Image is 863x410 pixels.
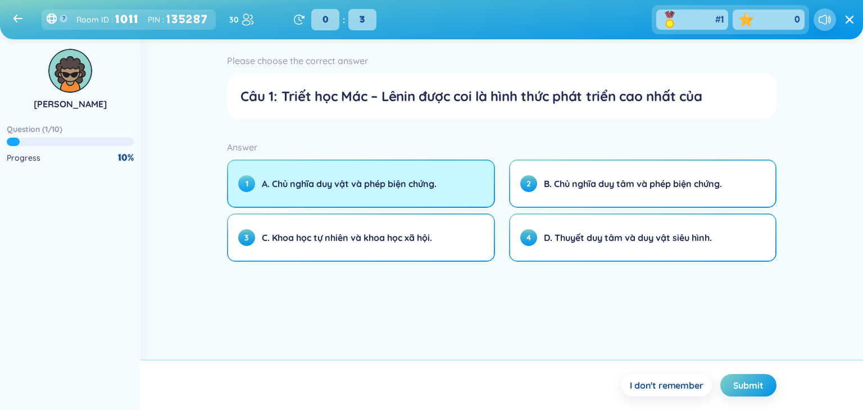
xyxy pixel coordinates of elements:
span: 1 [721,13,724,26]
span: 4 [520,229,537,246]
button: 4D. Thuyết duy tâm và duy vật siêu hình. [510,215,775,261]
div: Progress [7,152,40,164]
img: avatar14.31eb209e.svg [48,49,92,93]
button: 2B. Chủ nghĩa duy tâm và phép biện chứng. [510,161,775,207]
div: 10 % [118,152,134,164]
span: A. Chủ nghĩa duy vật và phép biện chứng. [262,177,437,190]
span: I don't remember [630,379,703,391]
span: 0 [794,13,800,26]
button: ? [60,15,67,22]
strong: 30 [229,13,239,26]
div: Câu 1: Triết học Mác – Lênin được coi là hình thức phát triển cao nhất của [240,86,762,106]
div: : [308,9,380,30]
span: 0 [311,9,339,30]
div: : [76,11,139,28]
div: Please choose the correct answer [227,53,776,69]
div: Answer [227,139,776,155]
h6: Question ( 1 / 10 ) [7,124,62,135]
span: D. Thuyết duy tâm và duy vật siêu hình. [544,231,712,244]
div: [PERSON_NAME] [34,98,107,110]
span: Submit [733,379,764,391]
button: Submit [720,374,776,397]
button: 1A. Chủ nghĩa duy vật và phép biện chứng. [228,161,493,207]
span: B. Chủ nghĩa duy tâm và phép biện chứng. [544,177,722,190]
span: C. Khoa học tự nhiên và khoa học xã hội. [262,231,432,244]
span: PIN [148,13,160,26]
div: # [715,13,724,26]
button: 3C. Khoa học tự nhiên và khoa học xã hội. [228,215,493,261]
strong: 1011 [115,11,139,28]
span: 3 [238,229,255,246]
span: 3 [348,9,376,30]
button: I don't remember [621,374,711,397]
div: 135287 [166,11,211,28]
div: : [148,11,211,28]
span: Room ID [76,13,109,26]
span: 1 [238,175,255,192]
span: 2 [520,175,537,192]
